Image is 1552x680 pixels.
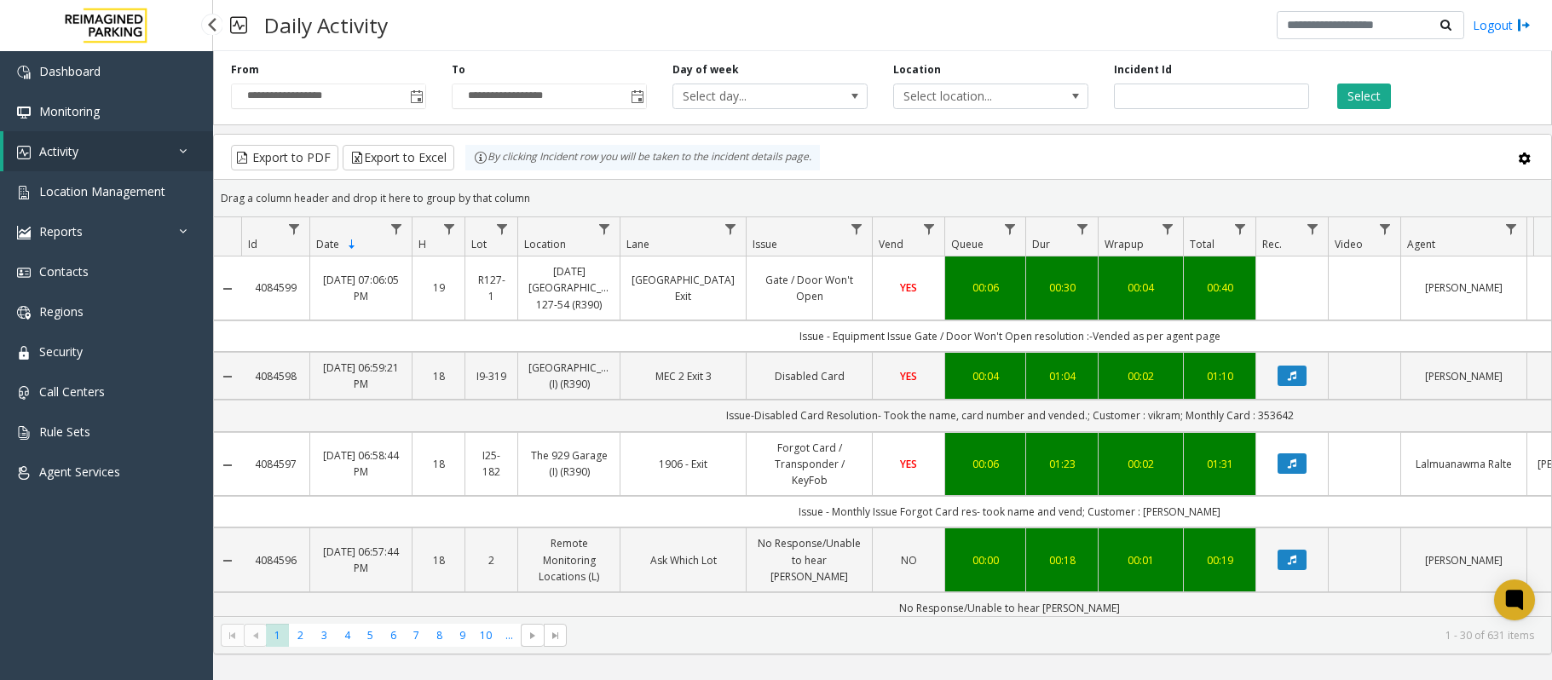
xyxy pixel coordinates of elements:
[1036,456,1088,472] div: 01:23
[476,272,507,304] a: R127-1
[1036,279,1088,296] a: 00:30
[39,464,120,480] span: Agent Services
[894,84,1049,108] span: Select location...
[1194,552,1245,568] a: 00:19
[423,368,454,384] a: 18
[1109,368,1173,384] div: 00:02
[1374,217,1397,240] a: Video Filter Menu
[407,84,425,108] span: Toggle popup
[474,151,488,164] img: infoIcon.svg
[214,183,1551,213] div: Drag a column header and drop it here to group by that column
[214,217,1551,616] div: Data table
[39,263,89,279] span: Contacts
[17,306,31,320] img: 'icon'
[475,624,498,647] span: Page 10
[17,226,31,239] img: 'icon'
[1105,237,1144,251] span: Wrapup
[17,386,31,400] img: 'icon'
[438,217,461,240] a: H Filter Menu
[1473,16,1531,34] a: Logout
[17,466,31,480] img: 'icon'
[214,458,241,472] a: Collapse Details
[39,183,165,199] span: Location Management
[476,368,507,384] a: I9-319
[883,552,934,568] a: NO
[549,629,563,643] span: Go to the last page
[39,103,100,119] span: Monitoring
[1109,279,1173,296] div: 00:04
[320,272,401,304] a: [DATE] 07:06:05 PM
[1411,552,1516,568] a: [PERSON_NAME]
[452,62,465,78] label: To
[39,223,83,239] span: Reports
[1335,237,1363,251] span: Video
[256,4,396,46] h3: Daily Activity
[451,624,474,647] span: Page 9
[1194,279,1245,296] a: 00:40
[879,237,903,251] span: Vend
[3,131,213,171] a: Activity
[883,279,934,296] a: YES
[343,145,454,170] button: Export to Excel
[476,552,507,568] a: 2
[1071,217,1094,240] a: Dur Filter Menu
[476,447,507,480] a: I25-182
[248,237,257,251] span: Id
[39,63,101,79] span: Dashboard
[1407,237,1435,251] span: Agent
[385,217,408,240] a: Date Filter Menu
[405,624,428,647] span: Page 7
[955,552,1015,568] div: 00:00
[17,146,31,159] img: 'icon'
[631,272,736,304] a: [GEOGRAPHIC_DATA] Exit
[251,552,299,568] a: 4084596
[428,624,451,647] span: Page 8
[251,456,299,472] a: 4084597
[1036,552,1088,568] div: 00:18
[471,237,487,251] span: Lot
[1500,217,1523,240] a: Agent Filter Menu
[289,624,312,647] span: Page 2
[465,145,820,170] div: By clicking Incident row you will be taken to the incident details page.
[266,624,289,647] span: Page 1
[1262,237,1282,251] span: Rec.
[1517,16,1531,34] img: logout
[757,368,862,384] a: Disabled Card
[231,145,338,170] button: Export to PDF
[955,279,1015,296] div: 00:06
[1194,368,1245,384] a: 01:10
[423,279,454,296] a: 19
[528,447,609,480] a: The 929 Garage (I) (R390)
[526,629,539,643] span: Go to the next page
[1036,368,1088,384] a: 01:04
[1032,237,1050,251] span: Dur
[883,368,934,384] a: YES
[627,84,646,108] span: Toggle popup
[900,280,917,295] span: YES
[498,624,521,647] span: Page 11
[544,624,567,648] span: Go to the last page
[1114,62,1172,78] label: Incident Id
[1337,84,1391,109] button: Select
[883,456,934,472] a: YES
[1301,217,1324,240] a: Rec. Filter Menu
[17,106,31,119] img: 'icon'
[999,217,1022,240] a: Queue Filter Menu
[320,544,401,576] a: [DATE] 06:57:44 PM
[336,624,359,647] span: Page 4
[901,553,917,568] span: NO
[316,237,339,251] span: Date
[528,263,609,313] a: [DATE] [GEOGRAPHIC_DATA] 127-54 (R390)
[593,217,616,240] a: Location Filter Menu
[251,279,299,296] a: 4084599
[1194,456,1245,472] div: 01:31
[423,552,454,568] a: 18
[1411,368,1516,384] a: [PERSON_NAME]
[231,62,259,78] label: From
[313,624,336,647] span: Page 3
[1411,279,1516,296] a: [PERSON_NAME]
[918,217,941,240] a: Vend Filter Menu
